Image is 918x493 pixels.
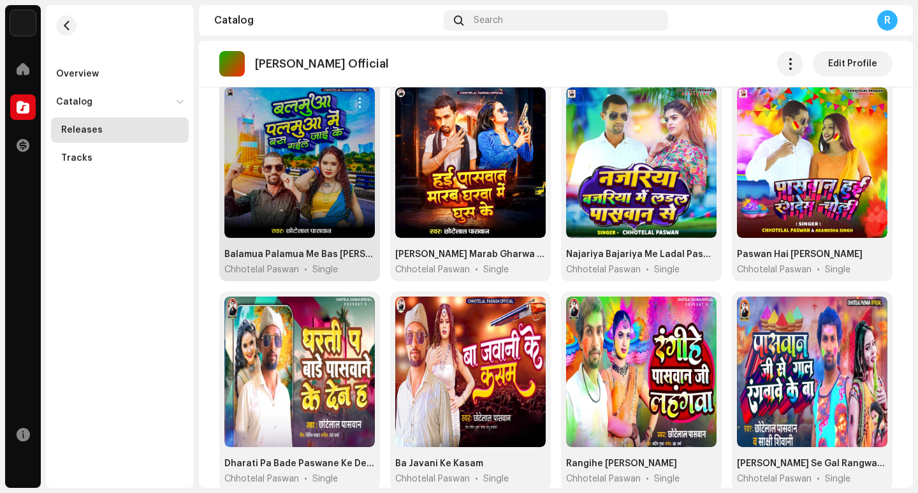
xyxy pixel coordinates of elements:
span: • [646,473,649,485]
button: Edit Profile [813,51,892,77]
div: Single [483,263,509,276]
span: Chhotelal Paswan [224,263,299,276]
span: • [304,263,307,276]
div: Releases [61,125,103,135]
p: [PERSON_NAME] Official [255,57,389,71]
div: Single [654,473,680,485]
div: Single [825,473,850,485]
div: Dharati Pa Bade Paswane Ke Den Ha [224,457,375,470]
span: • [475,473,478,485]
div: Balamua Palamua Me Bas Gaile Jai Ke [224,248,375,261]
span: Chhotelal Paswan [566,263,641,276]
span: Chhotelal Paswan [395,473,470,485]
span: Edit Profile [828,51,877,77]
span: Search [474,15,503,26]
div: Rangihe Paswan Ji Lahangwa [566,457,677,470]
span: • [817,263,820,276]
div: Tracks [61,153,92,163]
re-m-nav-item: Tracks [51,145,189,171]
re-m-nav-item: Releases [51,117,189,143]
div: Ba Javani Ke Kasam [395,457,483,470]
span: • [475,263,478,276]
img: 10d72f0b-d06a-424f-aeaa-9c9f537e57b6 [10,10,36,36]
span: Chhotelal Paswan [737,473,812,485]
div: Single [312,263,338,276]
div: Catalog [56,97,92,107]
div: Paswan Hai Rangdem Choli [737,248,863,261]
span: Chhotelal Paswan [737,263,812,276]
div: Hai Paswan Marab Gharwa Me Ghus Ke [395,248,546,261]
div: Single [483,473,509,485]
div: Single [825,263,850,276]
div: Paswan Ji Se Gal Rangwawe Ke Ba [737,457,887,470]
div: Single [654,263,680,276]
span: Chhotelal Paswan [566,473,641,485]
span: • [817,473,820,485]
re-m-nav-item: Overview [51,61,189,87]
span: Chhotelal Paswan [224,473,299,485]
div: Overview [56,69,99,79]
div: Single [312,473,338,485]
span: • [304,473,307,485]
span: Chhotelal Paswan [395,263,470,276]
div: Catalog [214,15,439,26]
re-m-nav-dropdown: Catalog [51,89,189,171]
span: • [646,263,649,276]
div: R [877,10,898,31]
div: Najariya Bajariya Me Ladal Paswan Se [566,248,717,261]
